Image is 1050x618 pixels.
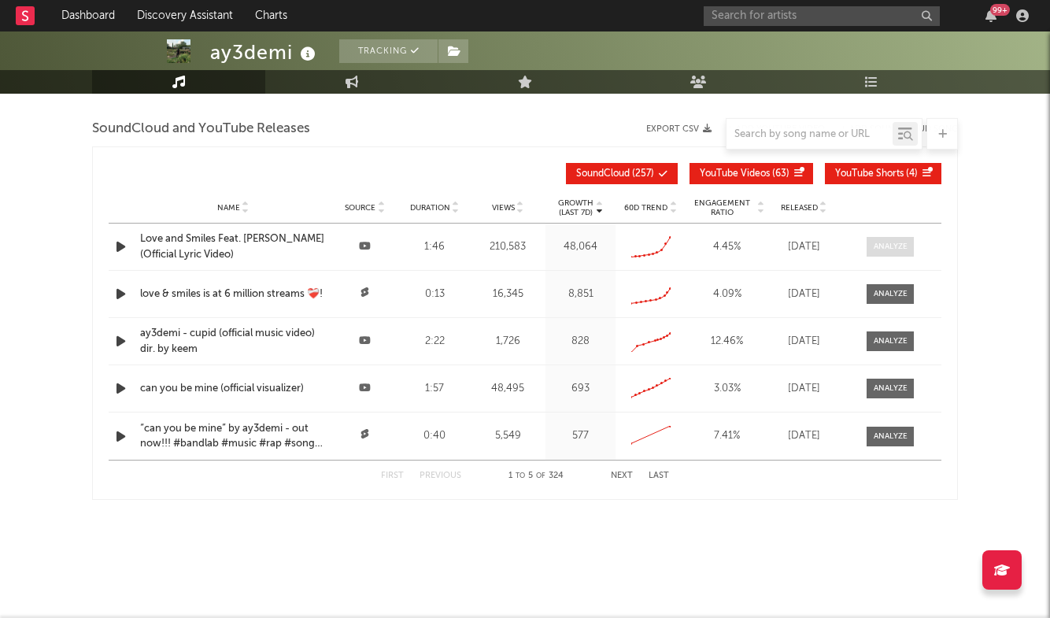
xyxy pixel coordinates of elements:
div: 1 5 324 [493,467,579,486]
span: Source [345,203,375,213]
button: 99+ [985,9,996,22]
div: 48,064 [549,239,612,255]
span: ( 4 ) [835,169,918,179]
span: to [516,472,525,479]
div: 0:13 [404,287,466,302]
div: 4.45 % [690,239,764,255]
button: YouTube Shorts(4) [825,163,941,184]
div: 99 + [990,4,1010,16]
div: 3.03 % [690,381,764,397]
div: 693 [549,381,612,397]
div: 577 [549,428,612,444]
div: [DATE] [772,287,835,302]
span: Duration [410,203,450,213]
span: Engagement Ratio [690,198,755,217]
span: Views [492,203,515,213]
button: Tracking [339,39,438,63]
input: Search for artists [704,6,940,26]
button: YouTube Videos(63) [690,163,813,184]
div: [DATE] [772,334,835,350]
span: of [536,472,545,479]
div: 1:57 [404,381,466,397]
span: SoundCloud [576,169,630,179]
div: 210,583 [474,239,542,255]
div: ay3demi [210,39,320,65]
span: Name [217,203,240,213]
div: 7.41 % [690,428,764,444]
span: 60D Trend [624,203,667,213]
a: Love and Smiles Feat. [PERSON_NAME] (Official Lyric Video) [140,231,326,262]
div: 1:46 [404,239,466,255]
div: [DATE] [772,239,835,255]
button: SoundCloud(257) [566,163,678,184]
a: can you be mine (official visualizer) [140,381,326,397]
div: 0:40 [404,428,466,444]
div: 5,549 [474,428,542,444]
div: 8,851 [549,287,612,302]
div: [DATE] [772,381,835,397]
p: (Last 7d) [558,208,593,217]
button: Next [611,472,633,480]
div: 1,726 [474,334,542,350]
span: Released [781,203,818,213]
span: ( 257 ) [576,169,654,179]
div: 2:22 [404,334,466,350]
button: Previous [420,472,461,480]
div: 828 [549,334,612,350]
span: YouTube Videos [700,169,770,179]
a: “can you be mine” by ay3demi - out now!!! #bandlab #music #rap #song #newmusic #rnb #edit #lyrics [140,421,326,452]
span: ( 63 ) [700,169,789,179]
input: Search by song name or URL [726,128,893,141]
a: ay3demi - cupid (official music video) dir. by keem [140,326,326,357]
div: 12.46 % [690,334,764,350]
div: 4.09 % [690,287,764,302]
div: 16,345 [474,287,542,302]
p: Growth [558,198,593,208]
div: [DATE] [772,428,835,444]
button: Last [649,472,669,480]
a: love & smiles is at 6 million streams ❤️‍🩹! [140,287,326,302]
button: First [381,472,404,480]
span: YouTube Shorts [835,169,904,179]
div: 48,495 [474,381,542,397]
